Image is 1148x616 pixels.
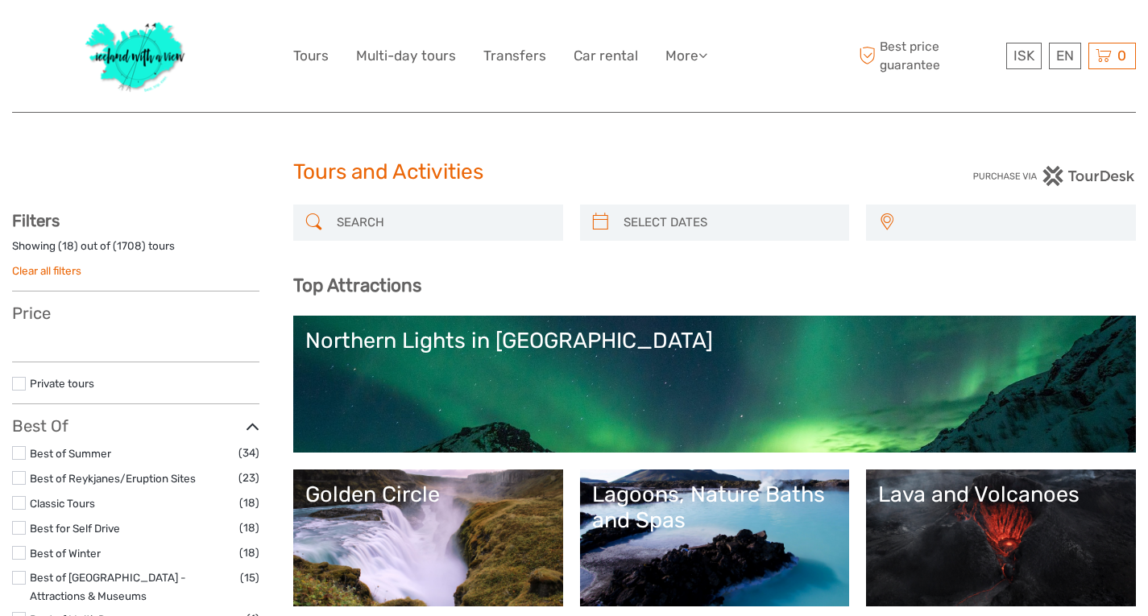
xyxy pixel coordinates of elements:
[305,482,551,594] a: Golden Circle
[12,264,81,277] a: Clear all filters
[665,44,707,68] a: More
[30,447,111,460] a: Best of Summer
[617,209,842,237] input: SELECT DATES
[30,497,95,510] a: Classic Tours
[30,377,94,390] a: Private tours
[1115,48,1129,64] span: 0
[855,38,1002,73] span: Best price guarantee
[592,482,838,534] div: Lagoons, Nature Baths and Spas
[239,519,259,537] span: (18)
[12,211,60,230] strong: Filters
[293,159,856,185] h1: Tours and Activities
[972,166,1136,186] img: PurchaseViaTourDesk.png
[330,209,555,237] input: SEARCH
[30,522,120,535] a: Best for Self Drive
[240,568,259,587] span: (15)
[238,469,259,487] span: (23)
[77,12,195,100] img: 1077-ca632067-b948-436b-9c7a-efe9894e108b_logo_big.jpg
[574,44,638,68] a: Car rental
[293,44,329,68] a: Tours
[878,482,1124,507] div: Lava and Volcanoes
[1049,43,1081,69] div: EN
[117,238,142,254] label: 1708
[305,328,1124,440] a: Northern Lights in [GEOGRAPHIC_DATA]
[30,547,101,560] a: Best of Winter
[878,482,1124,594] a: Lava and Volcanoes
[238,444,259,462] span: (34)
[30,571,186,602] a: Best of [GEOGRAPHIC_DATA] - Attractions & Museums
[12,416,259,436] h3: Best Of
[356,44,456,68] a: Multi-day tours
[239,544,259,562] span: (18)
[592,482,838,594] a: Lagoons, Nature Baths and Spas
[293,275,421,296] b: Top Attractions
[239,494,259,512] span: (18)
[12,304,259,323] h3: Price
[1013,48,1034,64] span: ISK
[30,472,196,485] a: Best of Reykjanes/Eruption Sites
[12,238,259,263] div: Showing ( ) out of ( ) tours
[62,238,74,254] label: 18
[305,482,551,507] div: Golden Circle
[305,328,1124,353] div: Northern Lights in [GEOGRAPHIC_DATA]
[483,44,546,68] a: Transfers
